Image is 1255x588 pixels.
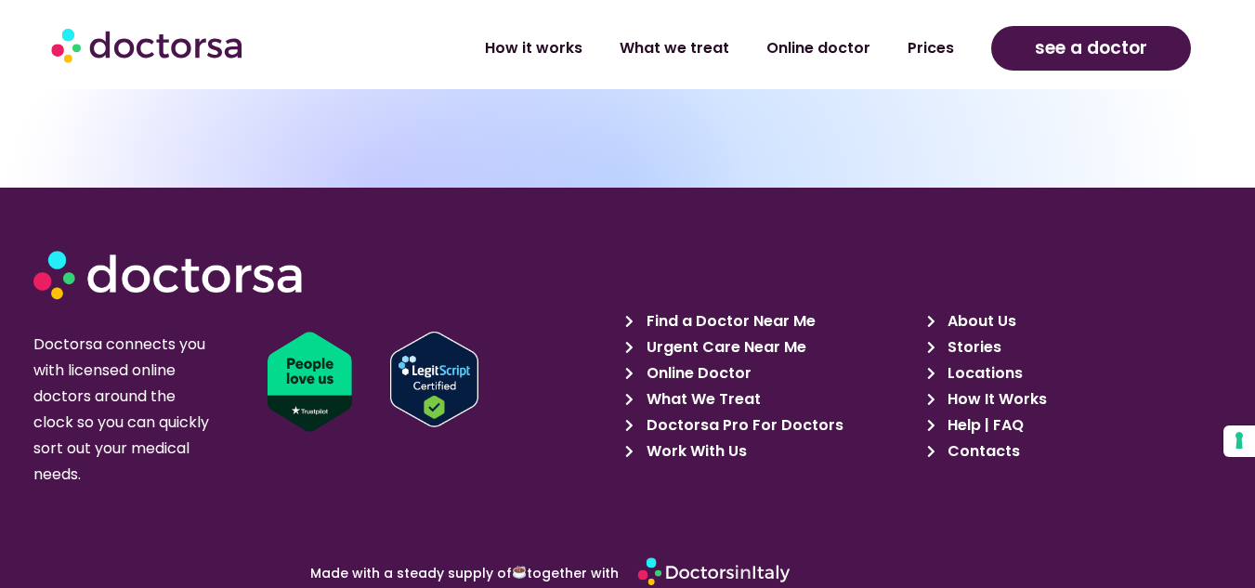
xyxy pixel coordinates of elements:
[943,360,1023,386] span: Locations
[642,386,761,412] span: What We Treat
[513,566,526,579] img: ☕
[642,412,843,438] span: Doctorsa Pro For Doctors
[889,27,973,70] a: Prices
[748,27,889,70] a: Online doctor
[642,360,752,386] span: Online Doctor
[642,308,816,334] span: Find a Doctor Near Me
[927,334,1218,360] a: Stories
[128,566,619,580] p: Made with a steady supply of together with
[625,360,916,386] a: Online Doctor
[642,438,747,464] span: Work With Us
[943,308,1016,334] span: About Us
[927,308,1218,334] a: About Us
[991,26,1191,71] a: see a doctor
[33,332,216,488] p: Doctorsa connects you with licensed online doctors around the clock so you can quickly sort out y...
[390,332,638,427] a: Verify LegitScript Approval for www.doctorsa.com
[466,27,601,70] a: How it works
[927,360,1218,386] a: Locations
[927,386,1218,412] a: How It Works
[943,386,1047,412] span: How It Works
[601,27,748,70] a: What we treat
[625,438,916,464] a: Work With Us
[390,332,478,427] img: Verify Approval for www.doctorsa.com
[625,334,916,360] a: Urgent Care Near Me
[927,438,1218,464] a: Contacts
[334,27,973,70] nav: Menu
[943,438,1020,464] span: Contacts
[943,412,1024,438] span: Help | FAQ
[625,412,916,438] a: Doctorsa Pro For Doctors
[927,412,1218,438] a: Help | FAQ
[1035,33,1147,63] span: see a doctor
[625,308,916,334] a: Find a Doctor Near Me
[943,334,1001,360] span: Stories
[642,334,806,360] span: Urgent Care Near Me
[1223,425,1255,457] button: Your consent preferences for tracking technologies
[625,386,916,412] a: What We Treat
